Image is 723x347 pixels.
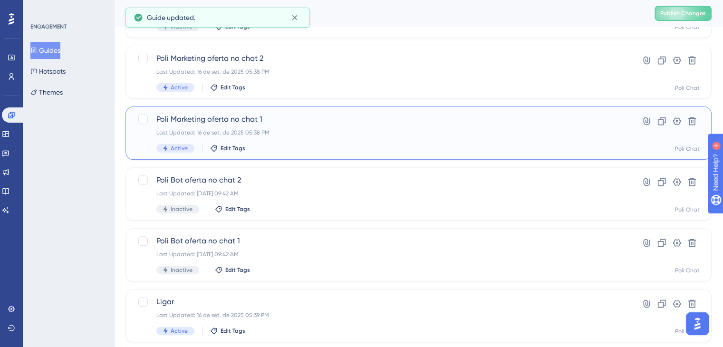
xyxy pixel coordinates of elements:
[675,328,700,335] div: Poli Chat
[683,309,712,338] iframe: UserGuiding AI Assistant Launcher
[221,145,245,152] span: Edit Tags
[675,84,700,92] div: Poli Chat
[156,311,605,319] div: Last Updated: 16 de set. de 2025 05:39 PM
[171,145,188,152] span: Active
[156,68,605,76] div: Last Updated: 16 de set. de 2025 05:38 PM
[210,327,245,335] button: Edit Tags
[171,266,193,274] span: Inactive
[66,5,69,12] div: 4
[22,2,59,14] span: Need Help?
[655,6,712,21] button: Publish Changes
[156,190,605,197] div: Last Updated: [DATE] 09:42 AM
[221,84,245,91] span: Edit Tags
[215,205,250,213] button: Edit Tags
[675,145,700,153] div: Poli Chat
[156,129,605,136] div: Last Updated: 16 de set. de 2025 05:38 PM
[660,10,706,17] span: Publish Changes
[156,114,605,125] span: Poli Marketing oferta no chat 1
[30,63,66,80] button: Hotspots
[171,205,193,213] span: Inactive
[125,7,631,20] div: Guides
[215,266,250,274] button: Edit Tags
[675,267,700,274] div: Poli Chat
[171,84,188,91] span: Active
[30,84,63,101] button: Themes
[147,12,195,23] span: Guide updated.
[675,23,700,31] div: Poli Chat
[210,84,245,91] button: Edit Tags
[221,327,245,335] span: Edit Tags
[156,53,605,64] span: Poli Marketing oferta no chat 2
[171,327,188,335] span: Active
[225,266,250,274] span: Edit Tags
[675,206,700,213] div: Poli Chat
[156,174,605,186] span: Poli Bot oferta no chat 2
[156,251,605,258] div: Last Updated: [DATE] 09:42 AM
[210,145,245,152] button: Edit Tags
[30,23,67,30] div: ENGAGEMENT
[156,296,605,308] span: Ligar
[30,42,60,59] button: Guides
[225,205,250,213] span: Edit Tags
[156,235,605,247] span: Poli Bot oferta no chat 1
